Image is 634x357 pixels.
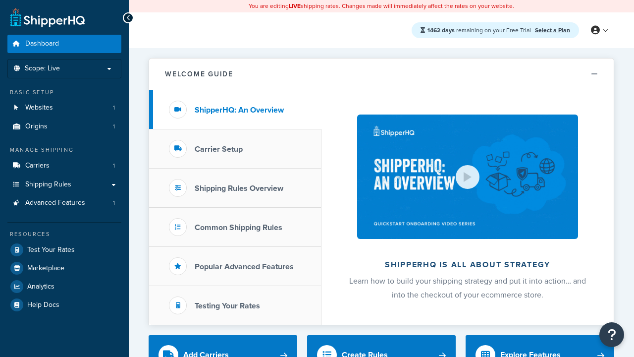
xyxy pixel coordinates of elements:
[195,184,283,193] h3: Shipping Rules Overview
[25,122,48,131] span: Origins
[427,26,532,35] span: remaining on your Free Trial
[7,157,121,175] li: Carriers
[113,162,115,170] span: 1
[27,264,64,273] span: Marketplace
[25,162,50,170] span: Carriers
[25,40,59,48] span: Dashboard
[113,104,115,112] span: 1
[27,301,59,309] span: Help Docs
[7,259,121,277] a: Marketplace
[599,322,624,347] button: Open Resource Center
[7,176,121,194] a: Shipping Rules
[195,262,294,271] h3: Popular Advanced Features
[113,199,115,207] span: 1
[7,118,121,136] a: Origins1
[195,106,284,115] h3: ShipperHQ: An Overview
[7,118,121,136] li: Origins
[7,241,121,259] a: Test Your Rates
[113,122,115,131] span: 1
[348,260,587,269] h2: ShipperHQ is all about strategy
[25,104,53,112] span: Websites
[165,70,233,78] h2: Welcome Guide
[7,230,121,238] div: Resources
[7,99,121,117] a: Websites1
[349,275,586,300] span: Learn how to build your shipping strategy and put it into action… and into the checkout of your e...
[195,145,243,154] h3: Carrier Setup
[195,223,282,232] h3: Common Shipping Rules
[7,146,121,154] div: Manage Shipping
[149,59,614,90] button: Welcome Guide
[7,35,121,53] a: Dashboard
[25,180,71,189] span: Shipping Rules
[7,296,121,314] a: Help Docs
[535,26,570,35] a: Select a Plan
[7,194,121,212] li: Advanced Features
[7,194,121,212] a: Advanced Features1
[7,99,121,117] li: Websites
[25,199,85,207] span: Advanced Features
[195,301,260,310] h3: Testing Your Rates
[27,246,75,254] span: Test Your Rates
[357,115,578,239] img: ShipperHQ is all about strategy
[427,26,455,35] strong: 1462 days
[25,64,60,73] span: Scope: Live
[27,283,54,291] span: Analytics
[7,88,121,97] div: Basic Setup
[7,157,121,175] a: Carriers1
[289,1,301,10] b: LIVE
[7,278,121,296] a: Analytics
